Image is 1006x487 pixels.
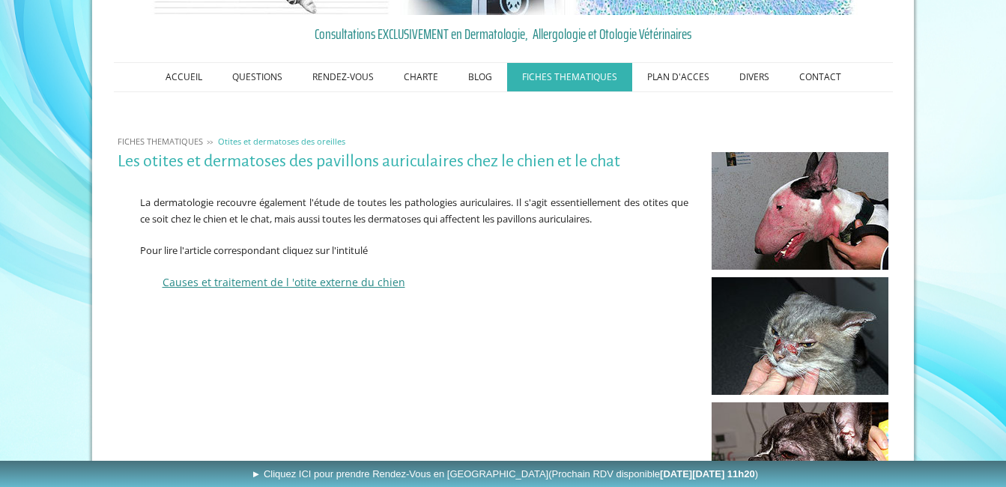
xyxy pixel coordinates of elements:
span: ► Cliquez ICI pour prendre Rendez-Vous en [GEOGRAPHIC_DATA] [251,468,758,480]
a: RENDEZ-VOUS [297,63,389,91]
a: PLAN D'ACCES [632,63,724,91]
span: FICHES THEMATIQUES [118,136,203,147]
a: CONTACT [784,63,856,91]
b: [DATE][DATE] 11h20 [660,468,755,480]
a: DIVERS [724,63,784,91]
a: Causes et traitement de l 'otite externe du chien [163,275,405,289]
a: CHARTE [389,63,453,91]
a: QUESTIONS [217,63,297,91]
h1: Les otites et dermatoses des pavillons auriculaires chez le chien et le chat [118,152,689,171]
span: Pour lire l'article correspondant cliquez sur l'intitulé [140,243,368,257]
a: FICHES THEMATIQUES [507,63,632,91]
a: BLOG [453,63,507,91]
a: ACCUEIL [151,63,217,91]
a: Consultations EXCLUSIVEMENT en Dermatologie, Allergologie et Otologie Vétérinaires [118,22,889,45]
span: (Prochain RDV disponible ) [548,468,758,480]
span: Otites et dermatoses des oreilles [218,136,345,147]
a: Otites et dermatoses des oreilles [214,136,349,147]
a: FICHES THEMATIQUES [114,136,207,147]
span: La dermatologie recouvre également l'étude de toutes les pathologies auriculaires. Il s'agit esse... [140,196,689,226]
